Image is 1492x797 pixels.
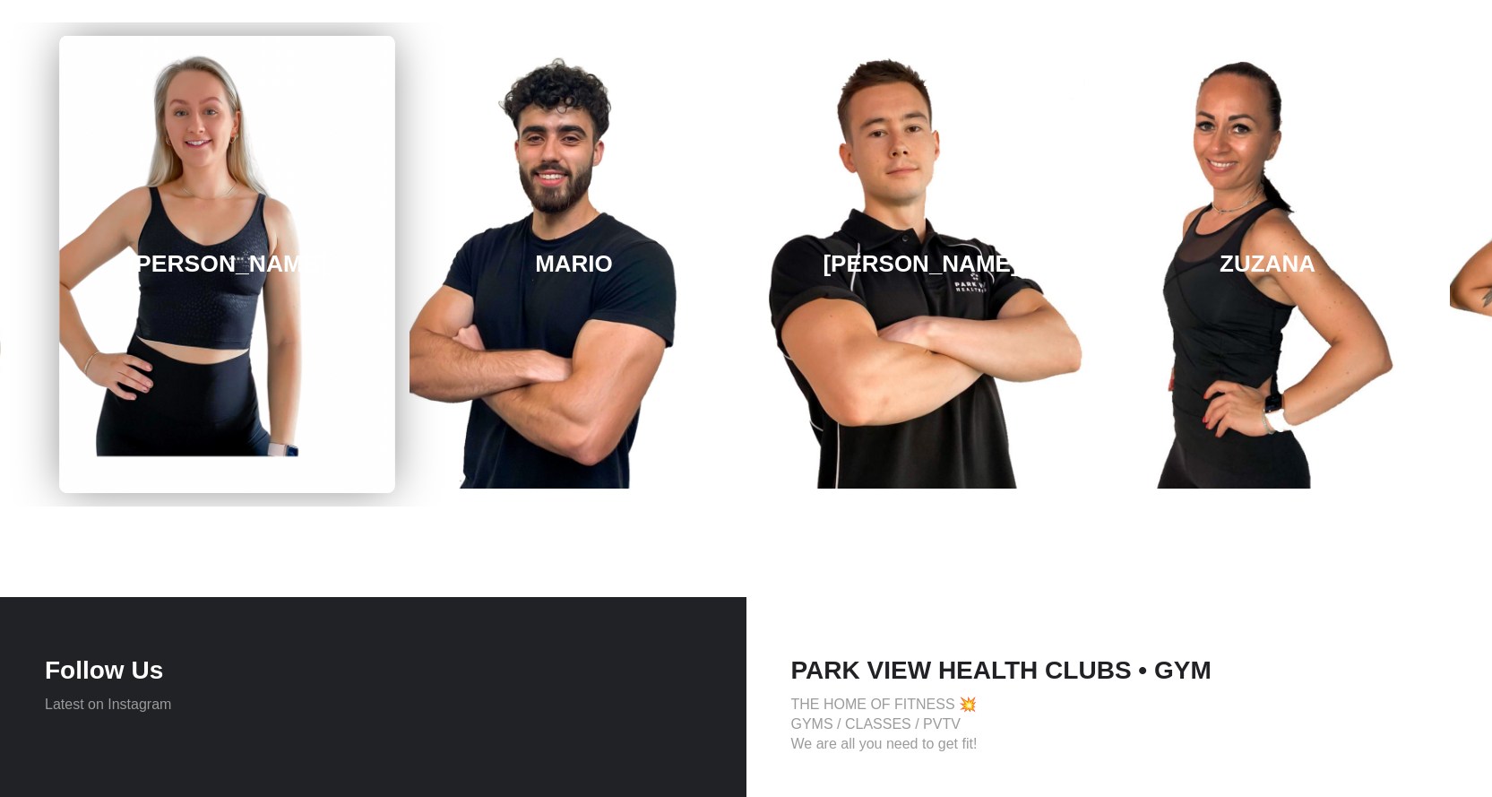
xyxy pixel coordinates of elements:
[45,655,702,686] h4: Follow Us
[756,40,1085,489] a: [PERSON_NAME]
[789,566,875,581] b: START NOW
[1103,40,1432,489] a: ZUZANA
[823,250,1018,278] h3: [PERSON_NAME]
[791,655,1448,686] h4: PARK VIEW HEALTH CLUBS • GYM
[127,250,327,279] h3: [PERSON_NAME]
[791,695,1448,754] p: THE HOME OF FITNESS 💥 GYMS / CLASSES / PVTV We are all you need to get fit!
[2,553,1490,594] p: 14 day free trial to PVTV -
[45,695,702,715] p: Latest on Instagram
[410,40,738,489] a: MARIO
[535,250,613,278] h3: MARIO
[1220,250,1315,278] h3: ZUZANA
[2,553,1490,594] a: 14 day free trial to PVTV -START NOW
